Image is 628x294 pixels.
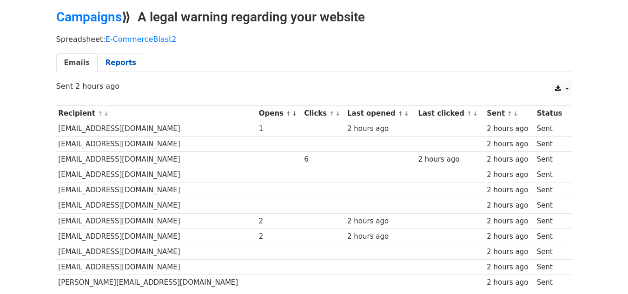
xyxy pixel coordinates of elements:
div: 2 hours ago [487,216,532,227]
a: E-CommerceBlast2 [106,35,177,44]
td: [EMAIL_ADDRESS][DOMAIN_NAME] [56,229,257,244]
td: Sent [535,275,567,290]
div: 2 hours ago [418,154,482,165]
th: Sent [484,106,534,121]
div: 2 hours ago [487,170,532,180]
th: Opens [257,106,302,121]
a: Reports [98,53,144,72]
div: 2 hours ago [487,154,532,165]
div: 2 [259,231,300,242]
h2: ⟫ A legal warning regarding your website [56,9,572,25]
td: Sent [535,121,567,137]
td: [EMAIL_ADDRESS][DOMAIN_NAME] [56,244,257,259]
a: ↓ [292,110,297,117]
td: [EMAIL_ADDRESS][DOMAIN_NAME] [56,260,257,275]
a: ↓ [404,110,409,117]
div: 2 hours ago [347,216,414,227]
td: Sent [535,244,567,259]
p: Spreadsheet: [56,34,572,44]
a: Campaigns [56,9,122,25]
a: ↑ [398,110,403,117]
div: 2 hours ago [487,185,532,196]
a: ↓ [513,110,518,117]
td: [EMAIL_ADDRESS][DOMAIN_NAME] [56,198,257,213]
a: ↑ [329,110,334,117]
a: ↑ [507,110,512,117]
td: [EMAIL_ADDRESS][DOMAIN_NAME] [56,137,257,152]
iframe: Chat Widget [582,249,628,294]
a: ↑ [286,110,291,117]
td: Sent [535,260,567,275]
div: 2 hours ago [487,200,532,211]
td: Sent [535,198,567,213]
td: Sent [535,167,567,183]
td: [EMAIL_ADDRESS][DOMAIN_NAME] [56,167,257,183]
div: 1 [259,124,300,134]
div: 6 [304,154,343,165]
a: ↓ [335,110,340,117]
a: ↓ [104,110,109,117]
td: Sent [535,229,567,244]
div: 2 hours ago [347,124,414,134]
div: 2 hours ago [487,139,532,150]
div: 2 hours ago [487,277,532,288]
a: ↑ [98,110,103,117]
a: ↑ [467,110,472,117]
div: 2 hours ago [487,124,532,134]
td: [PERSON_NAME][EMAIL_ADDRESS][DOMAIN_NAME] [56,275,257,290]
th: Last clicked [416,106,485,121]
td: [EMAIL_ADDRESS][DOMAIN_NAME] [56,152,257,167]
th: Last opened [345,106,416,121]
th: Status [535,106,567,121]
div: 2 hours ago [487,231,532,242]
div: 2 hours ago [487,247,532,257]
div: 2 [259,216,300,227]
td: [EMAIL_ADDRESS][DOMAIN_NAME] [56,213,257,229]
th: Recipient [56,106,257,121]
p: Sent 2 hours ago [56,81,572,91]
a: ↓ [473,110,478,117]
th: Clicks [302,106,345,121]
td: Sent [535,213,567,229]
a: Emails [56,53,98,72]
td: Sent [535,152,567,167]
td: [EMAIL_ADDRESS][DOMAIN_NAME] [56,183,257,198]
div: 2 hours ago [487,262,532,273]
td: Sent [535,183,567,198]
td: [EMAIL_ADDRESS][DOMAIN_NAME] [56,121,257,137]
td: Sent [535,137,567,152]
div: 2 hours ago [347,231,414,242]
